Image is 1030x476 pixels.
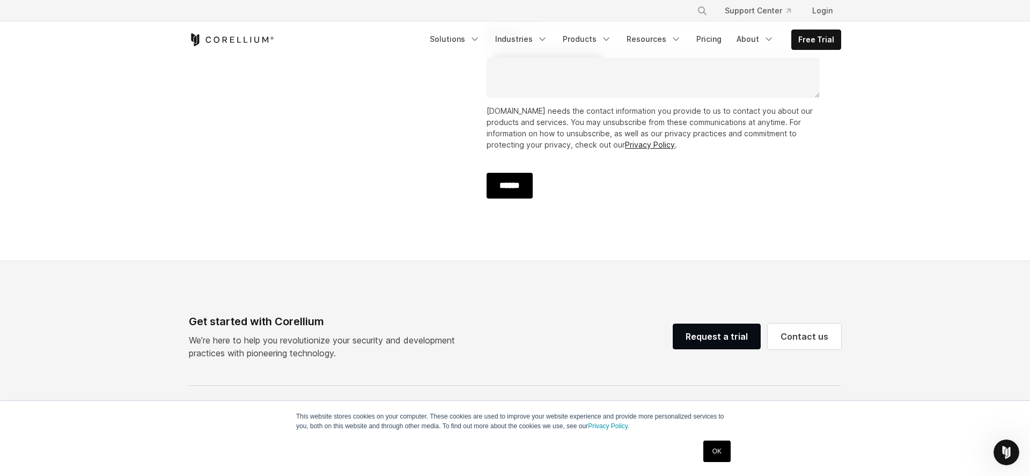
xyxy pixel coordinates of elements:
[423,30,487,49] a: Solutions
[768,324,841,349] a: Contact us
[189,334,464,360] p: We’re here to help you revolutionize your security and development practices with pioneering tech...
[703,441,731,462] a: OK
[487,105,824,150] p: [DOMAIN_NAME] needs the contact information you provide to us to contact you about our products a...
[189,313,464,329] div: Get started with Corellium
[684,1,841,20] div: Navigation Menu
[716,1,799,20] a: Support Center
[625,140,675,149] a: Privacy Policy
[792,30,841,49] a: Free Trial
[994,440,1019,465] iframe: Intercom live chat
[673,324,761,349] a: Request a trial
[620,30,688,49] a: Resources
[588,422,629,430] a: Privacy Policy.
[189,33,274,46] a: Corellium Home
[296,412,734,431] p: This website stores cookies on your computer. These cookies are used to improve your website expe...
[423,30,841,50] div: Navigation Menu
[556,30,618,49] a: Products
[730,30,781,49] a: About
[489,30,554,49] a: Industries
[804,1,841,20] a: Login
[690,30,728,49] a: Pricing
[693,1,712,20] button: Search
